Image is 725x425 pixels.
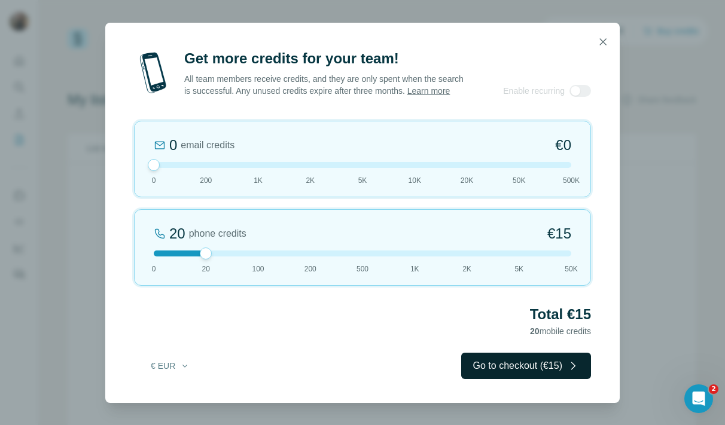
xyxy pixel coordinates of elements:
[461,353,591,379] button: Go to checkout (€15)
[134,49,172,97] img: mobile-phone
[709,384,718,394] span: 2
[254,175,263,186] span: 1K
[252,264,264,274] span: 100
[462,264,471,274] span: 2K
[565,264,577,274] span: 50K
[563,175,580,186] span: 500K
[461,175,473,186] span: 20K
[304,264,316,274] span: 200
[513,175,525,186] span: 50K
[407,86,450,96] a: Learn more
[547,224,571,243] span: €15
[200,175,212,186] span: 200
[555,136,571,155] span: €0
[142,355,198,377] button: € EUR
[134,305,591,324] h2: Total €15
[358,175,367,186] span: 5K
[530,326,540,336] span: 20
[503,85,565,97] span: Enable recurring
[189,227,246,241] span: phone credits
[514,264,523,274] span: 5K
[410,264,419,274] span: 1K
[684,384,713,413] iframe: Intercom live chat
[169,224,185,243] div: 20
[530,326,591,336] span: mobile credits
[169,136,177,155] div: 0
[152,175,156,186] span: 0
[202,264,210,274] span: 20
[306,175,315,186] span: 2K
[184,73,465,97] p: All team members receive credits, and they are only spent when the search is successful. Any unus...
[181,138,234,152] span: email credits
[409,175,421,186] span: 10K
[357,264,368,274] span: 500
[152,264,156,274] span: 0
